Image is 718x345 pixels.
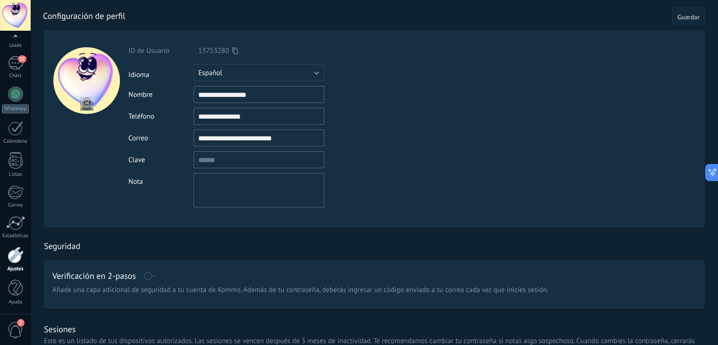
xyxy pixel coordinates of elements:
[198,69,222,78] span: Español
[18,55,26,63] span: 22
[128,134,194,143] div: Correo
[198,46,229,55] span: 13753280
[128,112,194,121] div: Teléfono
[2,202,29,208] div: Correo
[128,46,194,55] div: ID de Usuario
[52,285,549,295] span: Añade una capa adicional de seguridad a tu cuenta de Kommo. Además de tu contraseña, deberás ingr...
[2,104,29,113] div: WhatsApp
[128,155,194,164] div: Clave
[2,266,29,272] div: Ajustes
[17,319,25,327] span: 2
[44,241,80,251] h1: Seguridad
[2,299,29,305] div: Ayuda
[677,14,700,20] span: Guardar
[2,138,29,145] div: Calendario
[52,272,136,280] h1: Verificación en 2-pasos
[128,173,194,186] div: Nota
[194,64,324,81] button: Español
[2,233,29,239] div: Estadísticas
[2,73,29,79] div: Chats
[672,8,705,26] button: Guardar
[128,67,194,79] div: Idioma
[2,43,29,49] div: Leads
[2,172,29,178] div: Listas
[128,90,194,99] div: Nombre
[44,324,76,335] h1: Sesiones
